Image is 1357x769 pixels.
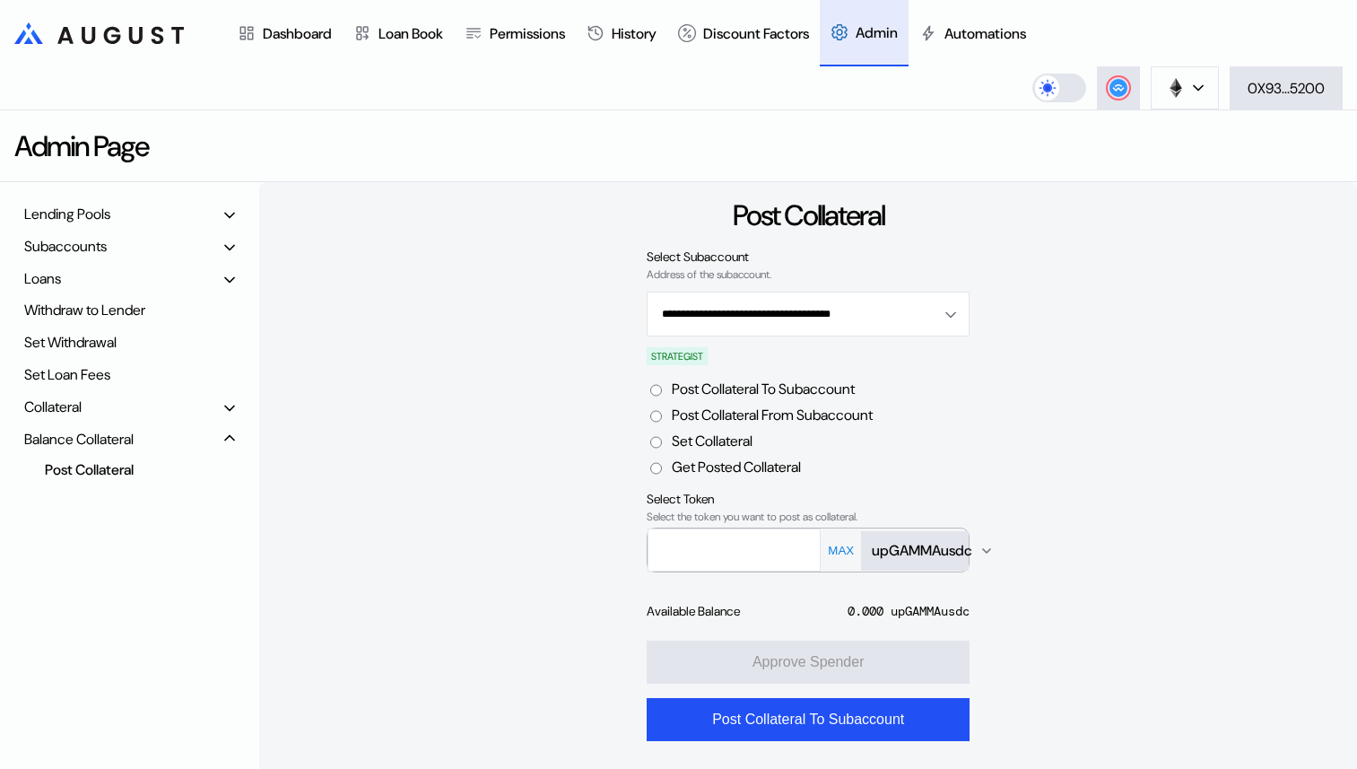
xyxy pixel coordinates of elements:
[647,603,740,619] div: Available Balance
[672,406,873,424] label: Post Collateral From Subaccount
[647,491,970,507] div: Select Token
[733,197,884,234] div: Post Collateral
[647,698,970,741] button: Post Collateral To Subaccount
[24,237,107,256] div: Subaccounts
[612,24,657,43] div: History
[703,24,809,43] div: Discount Factors
[14,127,148,165] div: Admin Page
[672,432,752,450] label: Set Collateral
[1248,79,1325,98] div: 0X93...5200
[18,296,241,324] div: Withdraw to Lender
[1230,66,1343,109] button: 0X93...5200
[872,541,972,560] div: upGAMMAusdc
[856,23,898,42] div: Admin
[490,24,565,43] div: Permissions
[848,603,970,619] div: 0.000 upGAMMAusdc
[18,328,241,356] div: Set Withdrawal
[1151,66,1219,109] button: chain logo
[1166,78,1186,98] img: chain logo
[672,380,855,398] label: Post Collateral To Subaccount
[672,458,801,476] label: Get Posted Collateral
[24,430,134,449] div: Balance Collateral
[263,24,332,43] div: Dashboard
[24,205,110,223] div: Lending Pools
[36,458,211,482] div: Post Collateral
[647,292,970,336] button: Open menu
[822,543,859,558] button: MAX
[24,269,61,288] div: Loans
[378,24,443,43] div: Loan Book
[647,268,970,281] div: Address of the subaccount.
[647,641,970,684] button: Approve Spender
[861,531,969,571] button: Open menu for selecting token for payment
[18,361,241,389] div: Set Loan Fees
[647,347,708,365] div: STRATEGIST
[24,398,82,416] div: Collateral
[647,511,970,523] div: Select the token you want to post as collateral.
[944,24,1026,43] div: Automations
[647,249,970,265] div: Select Subaccount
